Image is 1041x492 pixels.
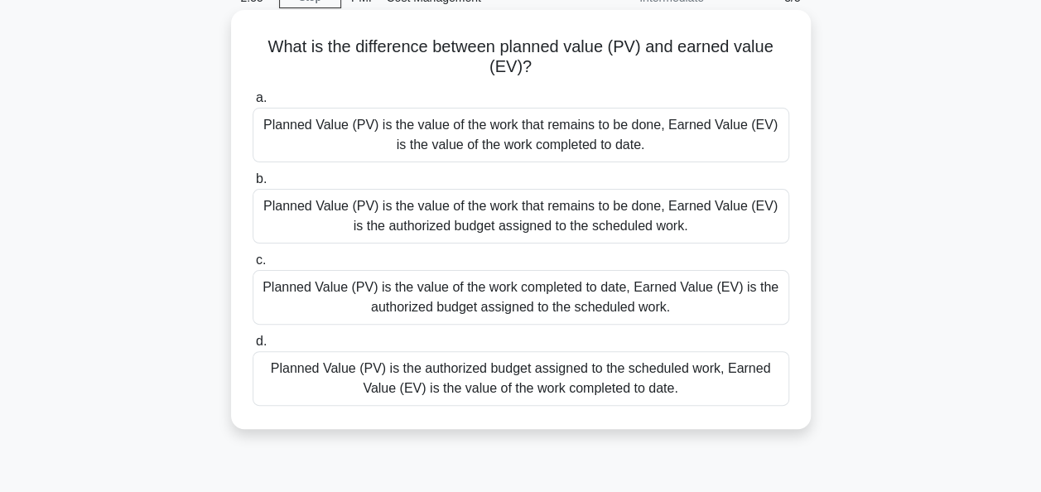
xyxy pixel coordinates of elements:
span: a. [256,90,267,104]
div: Planned Value (PV) is the value of the work that remains to be done, Earned Value (EV) is the aut... [253,189,789,244]
span: b. [256,171,267,186]
div: Planned Value (PV) is the value of the work that remains to be done, Earned Value (EV) is the val... [253,108,789,162]
div: Planned Value (PV) is the value of the work completed to date, Earned Value (EV) is the authorize... [253,270,789,325]
span: d. [256,334,267,348]
h5: What is the difference between planned value (PV) and earned value (EV)? [251,36,791,78]
span: c. [256,253,266,267]
div: Planned Value (PV) is the authorized budget assigned to the scheduled work, Earned Value (EV) is ... [253,351,789,406]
